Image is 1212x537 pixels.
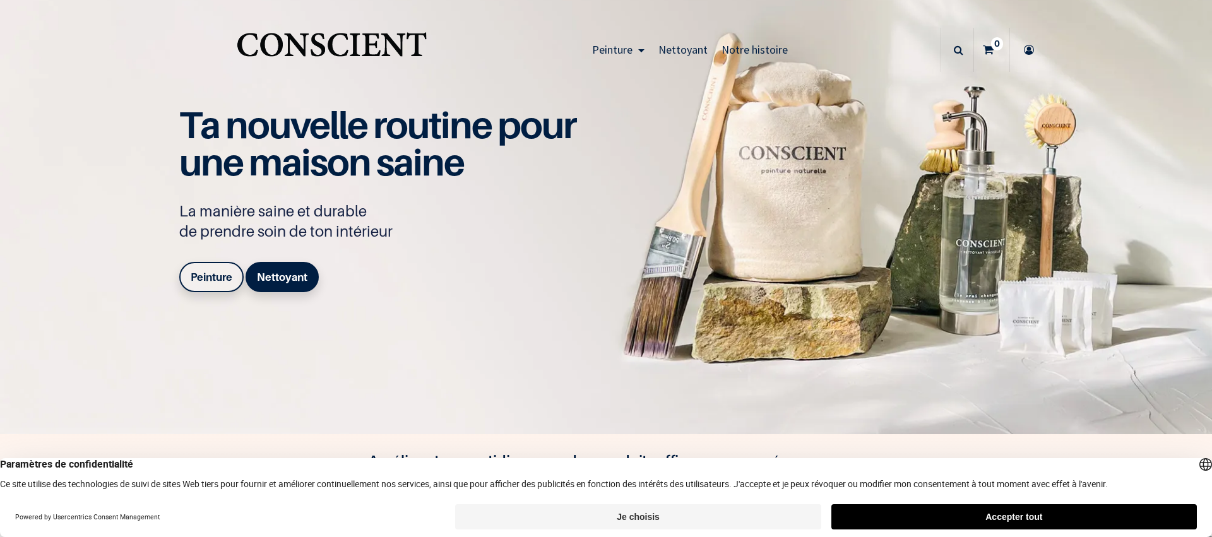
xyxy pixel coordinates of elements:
[179,262,244,292] a: Peinture
[592,42,633,57] span: Peinture
[179,102,576,184] span: Ta nouvelle routine pour une maison saine
[658,42,708,57] span: Nettoyant
[246,262,319,292] a: Nettoyant
[585,28,651,72] a: Peinture
[991,37,1003,50] sup: 0
[179,201,590,242] p: La manière saine et durable de prendre soin de ton intérieur
[722,42,788,57] span: Notre histoire
[257,271,307,283] b: Nettoyant
[1147,456,1206,515] iframe: Tidio Chat
[191,271,232,283] b: Peinture
[234,25,429,75] img: Conscient
[353,449,858,497] h4: Améliore ton quotidien avec des produits efficaces repensés pour ne présenter aucun danger pour t...
[974,28,1009,72] a: 0
[234,25,429,75] a: Logo of Conscient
